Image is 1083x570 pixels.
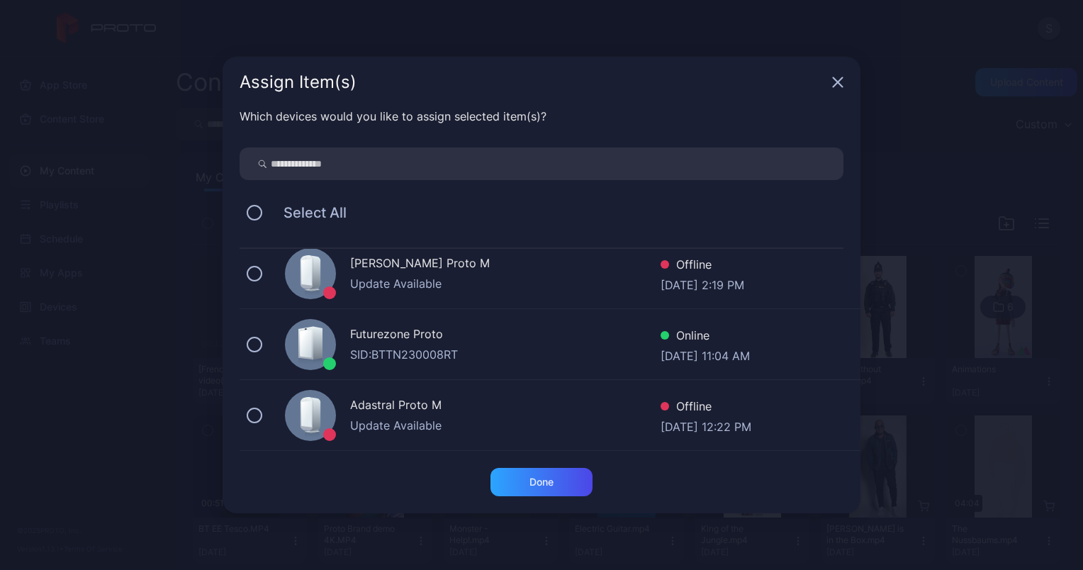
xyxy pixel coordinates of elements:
[661,276,744,291] div: [DATE] 2:19 PM
[661,418,751,432] div: [DATE] 12:22 PM
[661,347,750,362] div: [DATE] 11:04 AM
[529,476,554,488] div: Done
[350,325,661,346] div: Futurezone Proto
[350,255,661,275] div: [PERSON_NAME] Proto M
[269,204,347,221] span: Select All
[240,74,826,91] div: Assign Item(s)
[350,275,661,292] div: Update Available
[240,108,843,125] div: Which devices would you like to assign selected item(s)?
[350,396,661,417] div: Adastral Proto M
[661,398,751,418] div: Offline
[350,417,661,434] div: Update Available
[661,256,744,276] div: Offline
[490,468,593,496] button: Done
[350,346,661,363] div: SID: BTTN230008RT
[661,327,750,347] div: Online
